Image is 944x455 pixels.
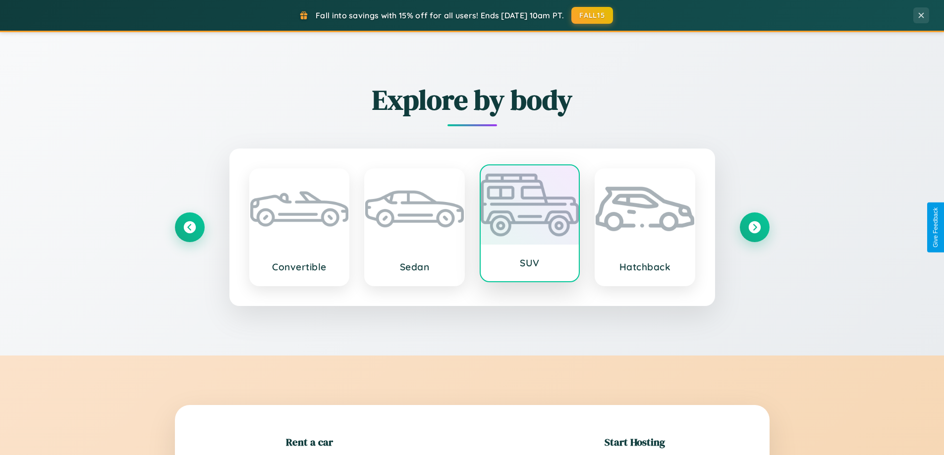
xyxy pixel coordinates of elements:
[175,81,770,119] h2: Explore by body
[571,7,613,24] button: FALL15
[932,207,939,248] div: Give Feedback
[605,435,665,449] h2: Start Hosting
[375,261,454,273] h3: Sedan
[260,261,339,273] h3: Convertible
[606,261,684,273] h3: Hatchback
[286,435,333,449] h2: Rent a car
[316,10,564,20] span: Fall into savings with 15% off for all users! Ends [DATE] 10am PT.
[491,257,569,269] h3: SUV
